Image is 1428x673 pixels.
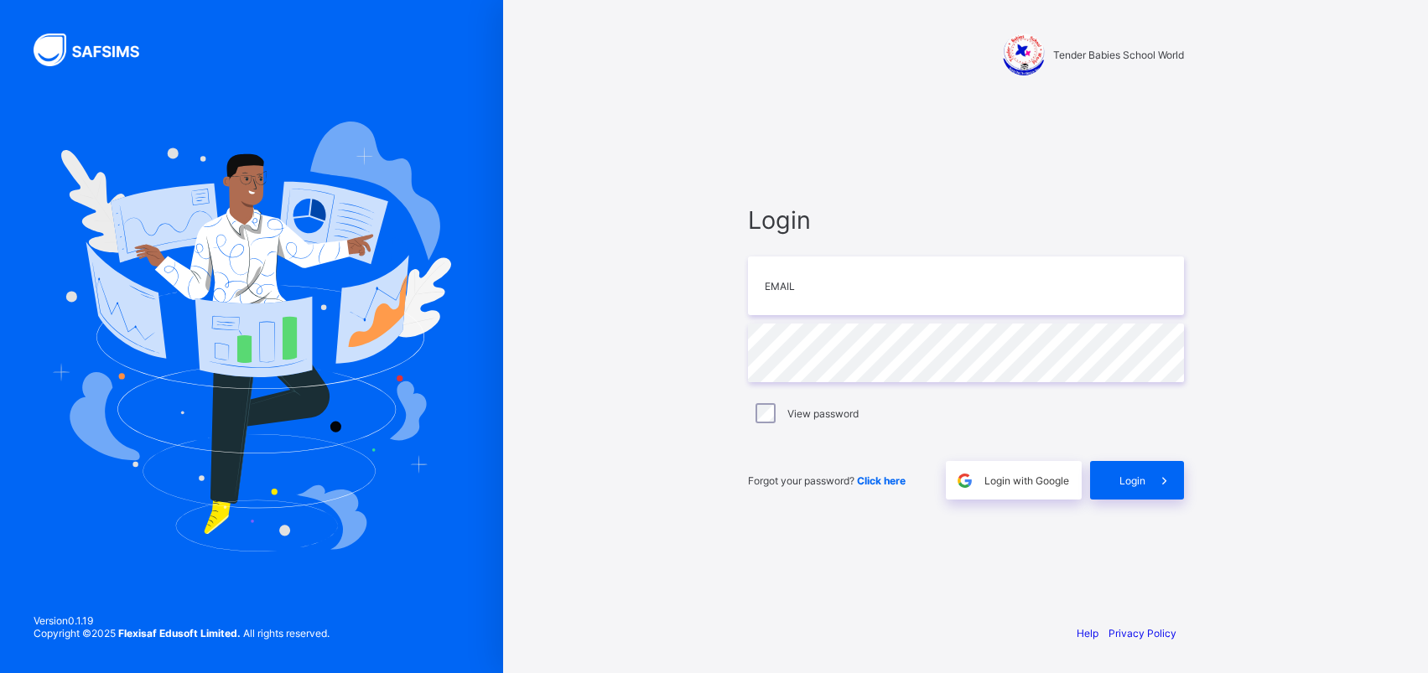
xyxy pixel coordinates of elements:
[984,474,1069,487] span: Login with Google
[1109,627,1176,639] a: Privacy Policy
[52,122,451,551] img: Hero Image
[1077,627,1098,639] a: Help
[34,34,159,66] img: SAFSIMS Logo
[118,627,241,639] strong: Flexisaf Edusoft Limited.
[787,407,859,420] label: View password
[34,614,330,627] span: Version 0.1.19
[1053,49,1184,61] span: Tender Babies School World
[955,471,974,490] img: google.396cfc9801f0270233282035f929180a.svg
[1119,474,1145,487] span: Login
[748,205,1184,235] span: Login
[857,474,906,487] a: Click here
[34,627,330,639] span: Copyright © 2025 All rights reserved.
[748,474,906,487] span: Forgot your password?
